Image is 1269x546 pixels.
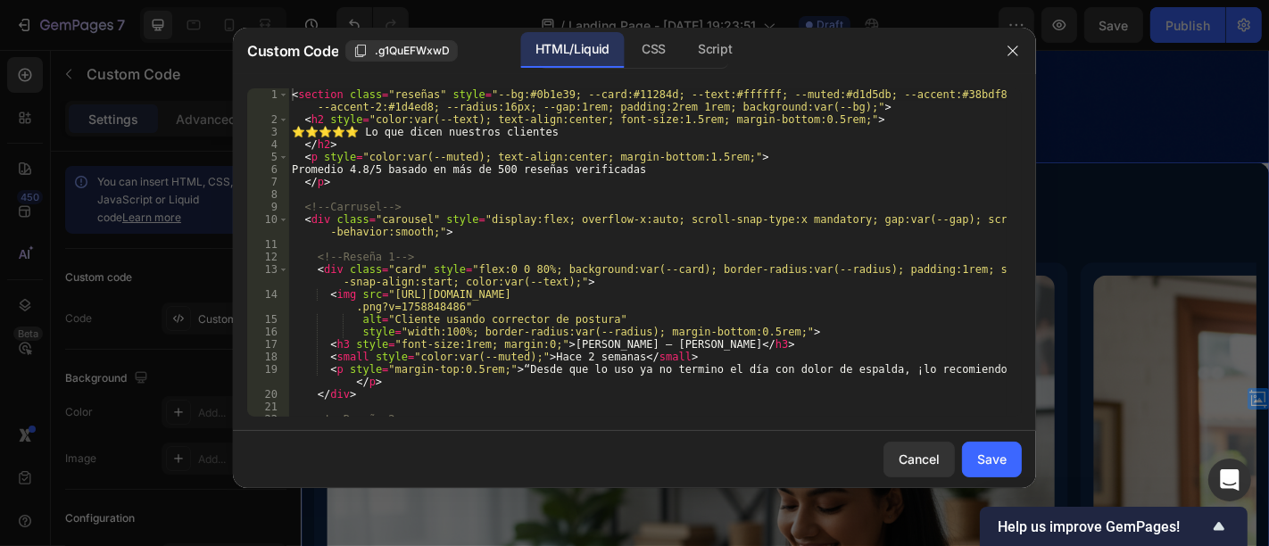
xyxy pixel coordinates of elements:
[247,363,289,388] div: 19
[14,193,1057,214] p: Promedio 4.8/5 basado en más de 500 reseñas verificadas
[375,43,450,59] span: .g1QuEFWxwD
[998,518,1208,535] span: Help us improve GemPages!
[627,32,680,68] div: CSS
[247,88,289,113] div: 1
[247,351,289,363] div: 18
[247,201,289,213] div: 9
[899,450,940,468] div: Cancel
[22,100,98,116] div: Custom Code
[247,401,289,413] div: 21
[247,263,289,288] div: 13
[247,138,289,151] div: 4
[247,113,289,126] div: 2
[247,40,338,62] span: Custom Code
[247,188,289,201] div: 8
[247,238,289,251] div: 11
[345,40,458,62] button: .g1QuEFWxwD
[247,176,289,188] div: 7
[684,32,746,68] div: Script
[247,326,289,338] div: 16
[247,213,289,238] div: 10
[247,163,289,176] div: 6
[962,442,1022,477] button: Save
[1208,459,1251,501] div: Open Intercom Messenger
[247,251,289,263] div: 12
[247,126,289,138] div: 3
[521,32,624,68] div: HTML/Liquid
[998,516,1230,537] button: Show survey - Help us improve GemPages!
[247,388,289,401] div: 20
[247,288,289,313] div: 14
[247,413,289,426] div: 22
[883,442,955,477] button: Cancel
[14,153,1057,186] h2: ⭐⭐⭐⭐⭐ Lo que dicen nuestros clientes
[247,338,289,351] div: 17
[977,450,1007,468] div: Save
[247,313,289,326] div: 15
[247,151,289,163] div: 5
